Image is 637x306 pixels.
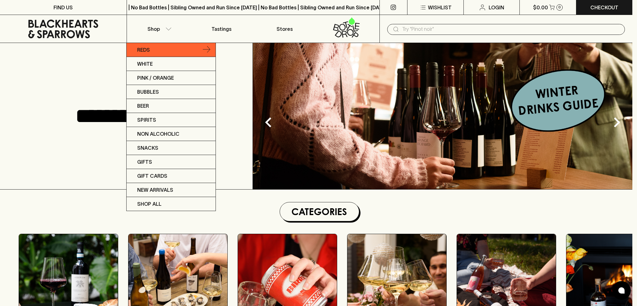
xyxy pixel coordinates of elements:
p: White [137,60,153,68]
a: Gifts [127,155,216,169]
p: SHOP ALL [137,200,161,208]
p: Reds [137,46,150,54]
p: Beer [137,102,149,110]
a: Spirits [127,113,216,127]
img: bubble-icon [618,287,625,294]
a: Gift Cards [127,169,216,183]
p: Spirits [137,116,156,124]
a: Reds [127,43,216,57]
a: SHOP ALL [127,197,216,211]
p: Gift Cards [137,172,167,180]
a: Snacks [127,141,216,155]
p: New Arrivals [137,186,173,194]
a: Bubbles [127,85,216,99]
a: Beer [127,99,216,113]
a: White [127,57,216,71]
p: Bubbles [137,88,159,96]
p: Gifts [137,158,152,166]
p: Non Alcoholic [137,130,179,138]
p: Pink / Orange [137,74,174,82]
p: Snacks [137,144,158,152]
a: New Arrivals [127,183,216,197]
a: Non Alcoholic [127,127,216,141]
a: Pink / Orange [127,71,216,85]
